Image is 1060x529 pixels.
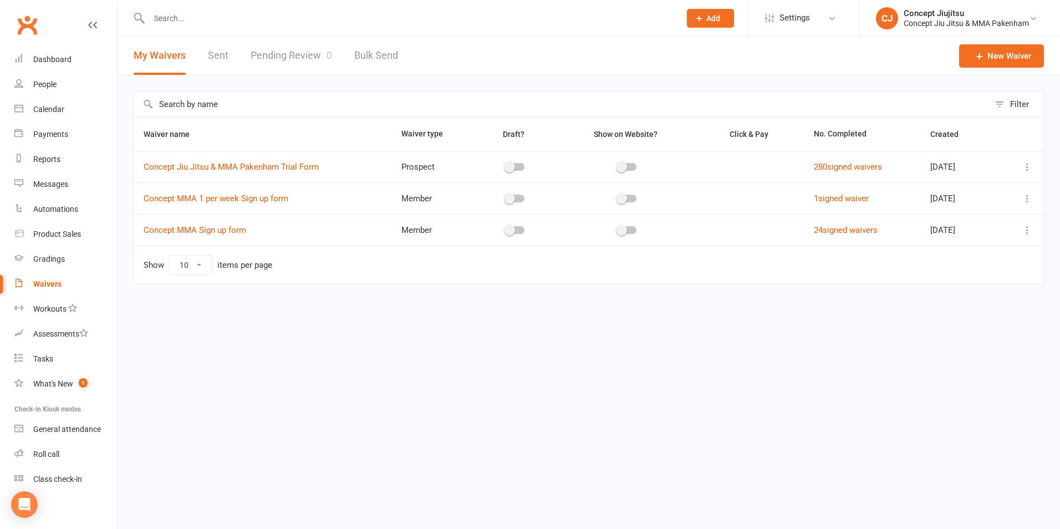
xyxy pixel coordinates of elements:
div: items per page [217,261,272,270]
div: Calendar [33,105,64,114]
div: Automations [33,205,78,213]
span: Settings [779,6,810,30]
span: Add [706,14,720,23]
div: Show [144,255,272,275]
div: Gradings [33,255,65,263]
div: Dashboard [33,55,72,64]
a: Concept MMA Sign up form [144,225,246,235]
div: Assessments [33,329,88,338]
span: Show on Website? [594,130,658,139]
button: Waiver name [144,128,202,141]
button: Filter [989,91,1044,117]
a: Payments [14,122,117,147]
a: Waivers [14,272,117,297]
th: Waiver type [391,118,473,151]
div: Reports [33,155,60,164]
button: Draft? [493,128,537,141]
span: Click & Pay [730,130,768,139]
a: Workouts [14,297,117,322]
a: Clubworx [13,11,41,39]
td: Member [391,182,473,214]
button: Add [687,9,734,28]
div: Roll call [33,450,59,459]
td: Member [391,214,473,246]
a: Product Sales [14,222,117,247]
a: Tasks [14,347,117,372]
span: 1 [79,378,88,388]
a: Messages [14,172,117,197]
th: No. Completed [804,118,920,151]
div: What's New [33,379,73,388]
span: 0 [327,49,332,61]
a: People [14,72,117,97]
div: Open Intercom Messenger [11,491,38,518]
a: New Waiver [959,44,1044,68]
a: 24signed waivers [814,225,878,235]
td: [DATE] [920,151,1000,182]
button: Created [930,128,971,141]
div: General attendance [33,425,101,434]
button: Click & Pay [720,128,781,141]
div: People [33,80,57,89]
td: [DATE] [920,182,1000,214]
span: Draft? [503,130,524,139]
a: Roll call [14,442,117,467]
a: Automations [14,197,117,222]
div: Concept Jiujitsu [904,8,1029,18]
a: 1signed waiver [814,194,869,204]
input: Search by name [134,91,989,117]
div: Waivers [33,279,62,288]
div: Concept Jiu Jitsu & MMA Pakenham [904,18,1029,28]
div: Product Sales [33,230,81,238]
a: Pending Review0 [251,37,332,75]
a: Calendar [14,97,117,122]
a: Gradings [14,247,117,272]
div: Class check-in [33,475,82,484]
a: 280signed waivers [814,162,882,172]
div: Workouts [33,304,67,313]
button: Show on Website? [584,128,670,141]
span: Waiver name [144,130,202,139]
a: Concept Jiu Jitsu & MMA Pakenham Trial Form [144,162,319,172]
button: My Waivers [134,37,186,75]
a: Reports [14,147,117,172]
a: Class kiosk mode [14,467,117,492]
input: Search... [146,11,672,26]
a: Dashboard [14,47,117,72]
td: Prospect [391,151,473,182]
div: Tasks [33,354,53,363]
div: Messages [33,180,68,189]
td: [DATE] [920,214,1000,246]
a: What's New1 [14,372,117,396]
div: Filter [1010,98,1029,111]
a: Concept MMA 1 per week Sign up form [144,194,288,204]
span: Created [930,130,971,139]
div: Payments [33,130,68,139]
a: General attendance kiosk mode [14,417,117,442]
a: Sent [208,37,228,75]
div: CJ [876,7,898,29]
a: Bulk Send [354,37,398,75]
a: Assessments [14,322,117,347]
